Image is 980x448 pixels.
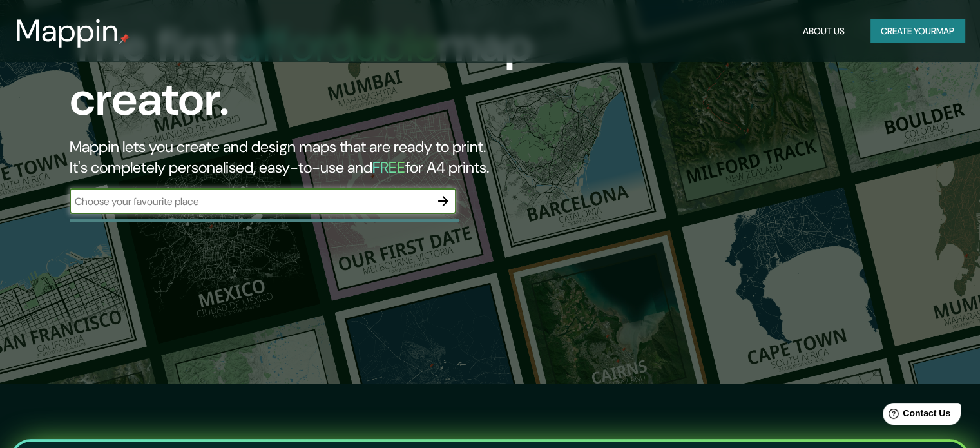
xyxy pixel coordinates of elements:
[865,398,966,434] iframe: Help widget launcher
[372,157,405,177] h5: FREE
[870,19,965,43] button: Create yourmap
[70,194,430,209] input: Choose your favourite place
[119,34,130,44] img: mappin-pin
[70,137,560,178] h2: Mappin lets you create and design maps that are ready to print. It's completely personalised, eas...
[70,18,560,137] h1: The first map creator.
[798,19,850,43] button: About Us
[15,13,119,49] h3: Mappin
